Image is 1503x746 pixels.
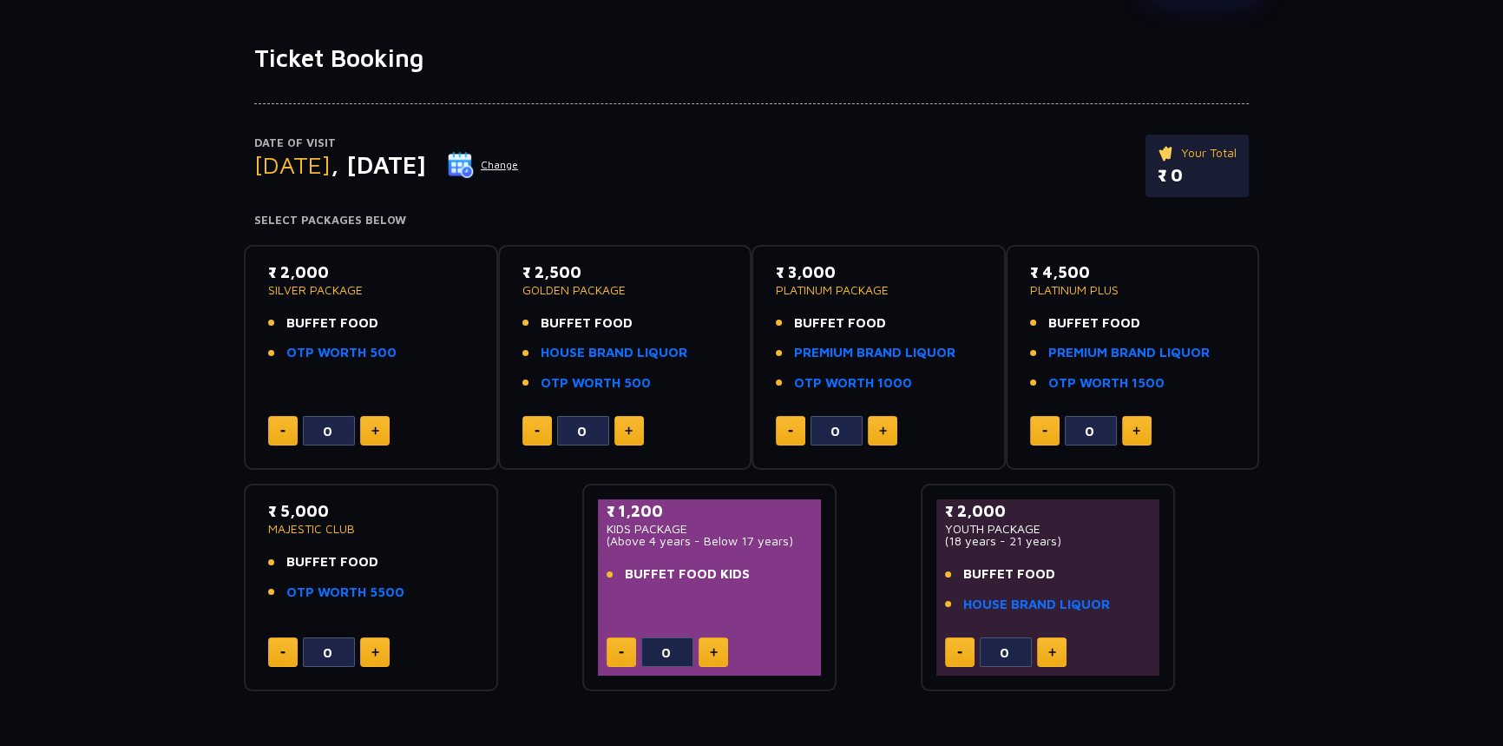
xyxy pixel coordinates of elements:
[945,535,1151,547] p: (18 years - 21 years)
[268,523,474,535] p: MAJESTIC CLUB
[1030,261,1236,284] p: ₹ 4,500
[541,314,633,333] span: BUFFET FOOD
[371,648,379,657] img: plus
[625,426,633,435] img: plus
[268,261,474,284] p: ₹ 2,000
[776,284,981,296] p: PLATINUM PACKAGE
[280,651,286,654] img: minus
[535,430,540,432] img: minus
[619,651,624,654] img: minus
[331,150,426,179] span: , [DATE]
[254,150,331,179] span: [DATE]
[1048,373,1165,393] a: OTP WORTH 1500
[1132,426,1140,435] img: plus
[607,499,812,523] p: ₹ 1,200
[776,261,981,284] p: ₹ 3,000
[963,595,1110,615] a: HOUSE BRAND LIQUOR
[286,583,404,603] a: OTP WORTH 5500
[794,373,912,393] a: OTP WORTH 1000
[1158,162,1237,188] p: ₹ 0
[522,284,728,296] p: GOLDEN PACKAGE
[1048,314,1140,333] span: BUFFET FOOD
[1158,143,1237,162] p: Your Total
[1048,648,1056,657] img: plus
[254,135,519,152] p: Date of Visit
[794,343,955,363] a: PREMIUM BRAND LIQUOR
[1158,143,1176,162] img: ticket
[963,564,1055,584] span: BUFFET FOOD
[710,648,718,657] img: plus
[794,314,886,333] span: BUFFET FOOD
[607,523,812,535] p: KIDS PACKAGE
[254,43,1249,73] h1: Ticket Booking
[957,651,962,654] img: minus
[254,214,1249,228] h4: Select Packages Below
[945,499,1151,523] p: ₹ 2,000
[1048,343,1210,363] a: PREMIUM BRAND LIQUOR
[447,151,519,179] button: Change
[541,373,651,393] a: OTP WORTH 500
[879,426,887,435] img: plus
[286,552,378,572] span: BUFFET FOOD
[788,430,793,432] img: minus
[268,499,474,523] p: ₹ 5,000
[541,343,687,363] a: HOUSE BRAND LIQUOR
[280,430,286,432] img: minus
[625,564,750,584] span: BUFFET FOOD KIDS
[286,343,397,363] a: OTP WORTH 500
[522,261,728,284] p: ₹ 2,500
[1030,284,1236,296] p: PLATINUM PLUS
[945,523,1151,535] p: YOUTH PACKAGE
[1042,430,1047,432] img: minus
[607,535,812,547] p: (Above 4 years - Below 17 years)
[371,426,379,435] img: plus
[268,284,474,296] p: SILVER PACKAGE
[286,314,378,333] span: BUFFET FOOD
